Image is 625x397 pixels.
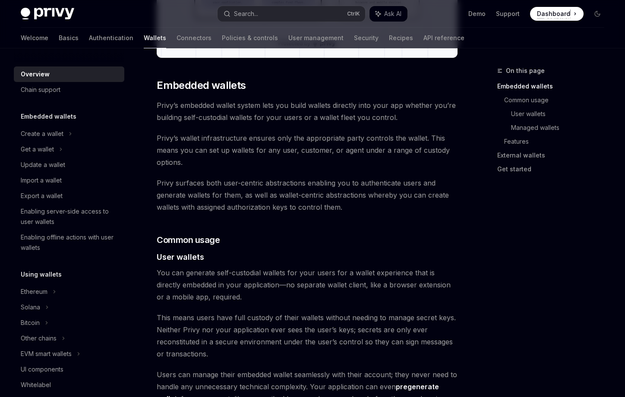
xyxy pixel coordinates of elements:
a: Embedded wallets [497,79,611,93]
div: Chain support [21,85,60,95]
a: External wallets [497,148,611,162]
a: Demo [468,9,486,18]
span: Common usage [157,234,220,246]
a: Update a wallet [14,157,124,173]
a: Features [504,135,611,148]
a: Policies & controls [222,28,278,48]
a: Overview [14,66,124,82]
a: Import a wallet [14,173,124,188]
div: Bitcoin [21,318,40,328]
a: UI components [14,362,124,377]
span: Privy surfaces both user-centric abstractions enabling you to authenticate users and generate wal... [157,177,458,213]
div: Get a wallet [21,144,54,154]
a: User management [288,28,344,48]
h5: Using wallets [21,269,62,280]
div: EVM smart wallets [21,349,72,359]
span: Embedded wallets [157,79,246,92]
a: Chain support [14,82,124,98]
span: On this page [506,66,545,76]
div: Export a wallet [21,191,63,201]
span: Privy’s embedded wallet system lets you build wallets directly into your app whether you’re build... [157,99,458,123]
span: User wallets [157,251,204,263]
div: Ethereum [21,287,47,297]
span: Ask AI [384,9,401,18]
a: Enabling offline actions with user wallets [14,230,124,255]
span: This means users have full custody of their wallets without needing to manage secret keys. Neithe... [157,312,458,360]
span: You can generate self-custodial wallets for your users for a wallet experience that is directly e... [157,267,458,303]
a: Basics [59,28,79,48]
a: Whitelabel [14,377,124,393]
a: Security [354,28,379,48]
div: Whitelabel [21,380,51,390]
a: Welcome [21,28,48,48]
a: User wallets [511,107,611,121]
div: Update a wallet [21,160,65,170]
a: Get started [497,162,611,176]
div: Import a wallet [21,175,62,186]
a: Authentication [89,28,133,48]
div: Search... [234,9,258,19]
a: Common usage [504,93,611,107]
img: dark logo [21,8,74,20]
span: Dashboard [537,9,570,18]
a: Dashboard [530,7,584,21]
span: Privy’s wallet infrastructure ensures only the appropriate party controls the wallet. This means ... [157,132,458,168]
a: Connectors [177,28,211,48]
button: Toggle dark mode [590,7,604,21]
div: Enabling server-side access to user wallets [21,206,119,227]
a: Export a wallet [14,188,124,204]
a: Support [496,9,520,18]
div: UI components [21,364,63,375]
a: Enabling server-side access to user wallets [14,204,124,230]
a: Managed wallets [511,121,611,135]
div: Other chains [21,333,57,343]
h5: Embedded wallets [21,111,76,122]
div: Create a wallet [21,129,63,139]
a: API reference [423,28,464,48]
button: Ask AI [369,6,407,22]
span: Ctrl K [347,10,360,17]
a: Recipes [389,28,413,48]
a: Wallets [144,28,166,48]
button: Search...CtrlK [218,6,365,22]
div: Solana [21,302,40,312]
div: Overview [21,69,50,79]
div: Enabling offline actions with user wallets [21,232,119,253]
